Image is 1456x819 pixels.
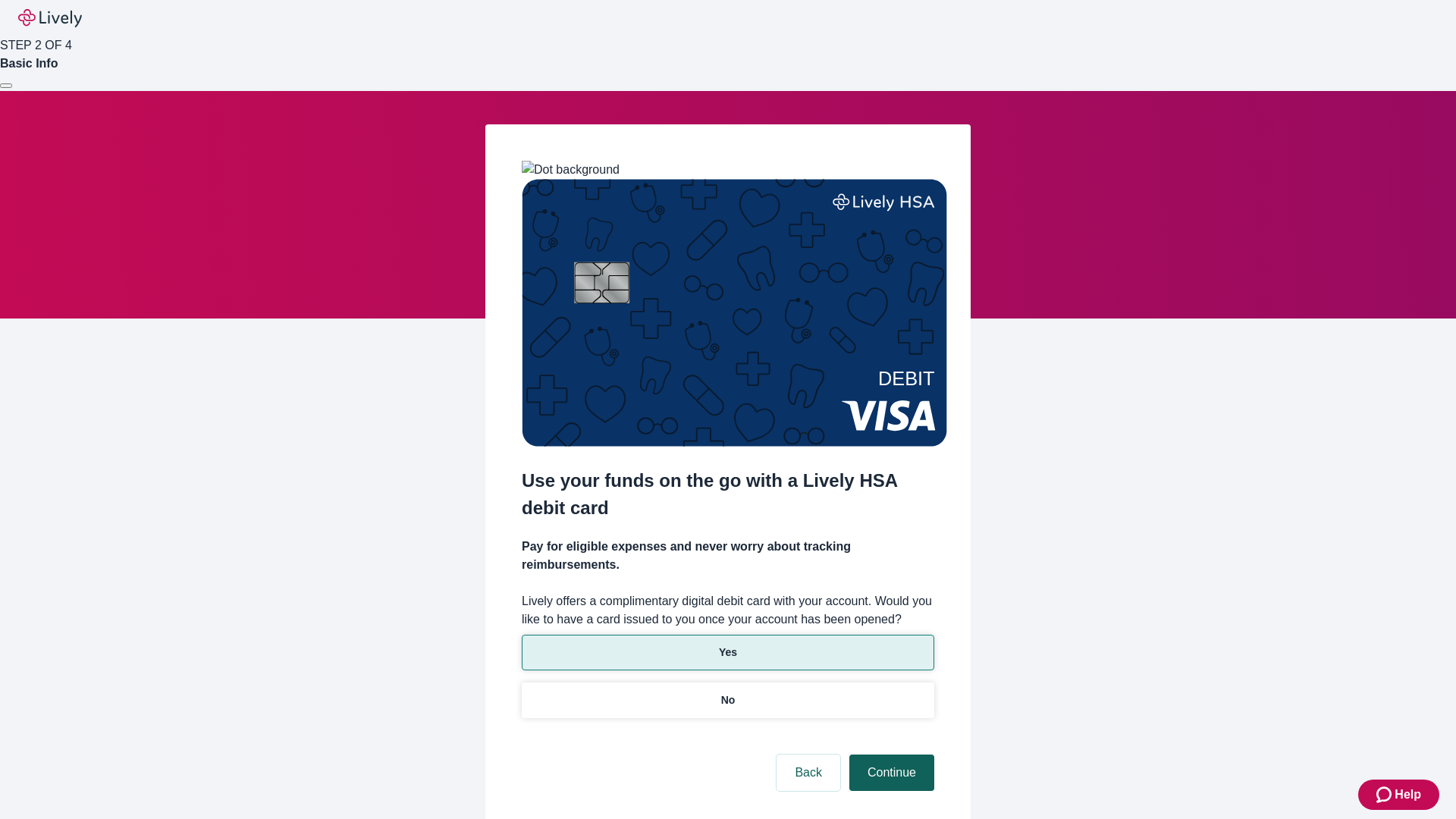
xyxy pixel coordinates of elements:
[522,179,947,447] img: Debit card
[18,9,82,27] img: Lively
[522,161,620,179] img: Dot background
[721,692,736,708] p: No
[1376,786,1395,804] svg: Zendesk support icon
[1395,786,1421,804] span: Help
[522,467,934,522] h2: Use your funds on the go with a Lively HSA debit card
[1358,780,1439,810] button: Zendesk support iconHelp
[777,755,840,791] button: Back
[522,592,934,629] label: Lively offers a complimentary digital debit card with your account. Would you like to have a card...
[522,682,934,718] button: No
[522,635,934,670] button: Yes
[522,538,934,574] h4: Pay for eligible expenses and never worry about tracking reimbursements.
[849,755,934,791] button: Continue
[719,645,737,661] p: Yes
